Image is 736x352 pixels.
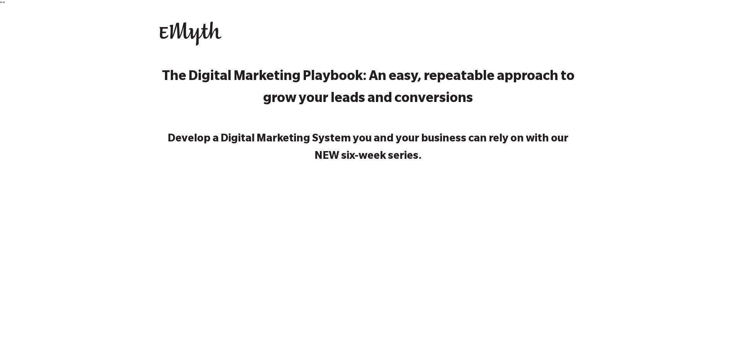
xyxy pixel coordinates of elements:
strong: The Digital Marketing Playbook: An easy, repeatable approach to grow your leads and conversions [162,70,575,107]
strong: Develop a Digital Marketing System you and your business can rely on with our NEW six-week series. [168,134,568,163]
img: EMyth [160,22,221,46]
iframe: Chat Widget [697,315,736,352]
